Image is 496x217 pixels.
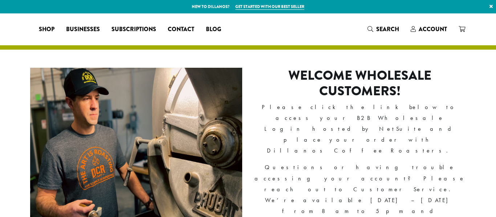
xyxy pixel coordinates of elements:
span: Account [419,25,447,33]
span: Subscriptions [111,25,156,34]
a: Get started with our best seller [235,4,304,10]
span: Shop [39,25,54,34]
span: Search [376,25,399,33]
span: Businesses [66,25,100,34]
span: Contact [168,25,194,34]
h2: Welcome Wholesale Customers! [254,68,466,99]
a: Shop [33,24,60,35]
span: Blog [206,25,221,34]
a: Search [362,23,405,35]
p: Please click the link below to access your B2B Wholesale Login hosted by NetSuite and place your ... [254,102,466,156]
